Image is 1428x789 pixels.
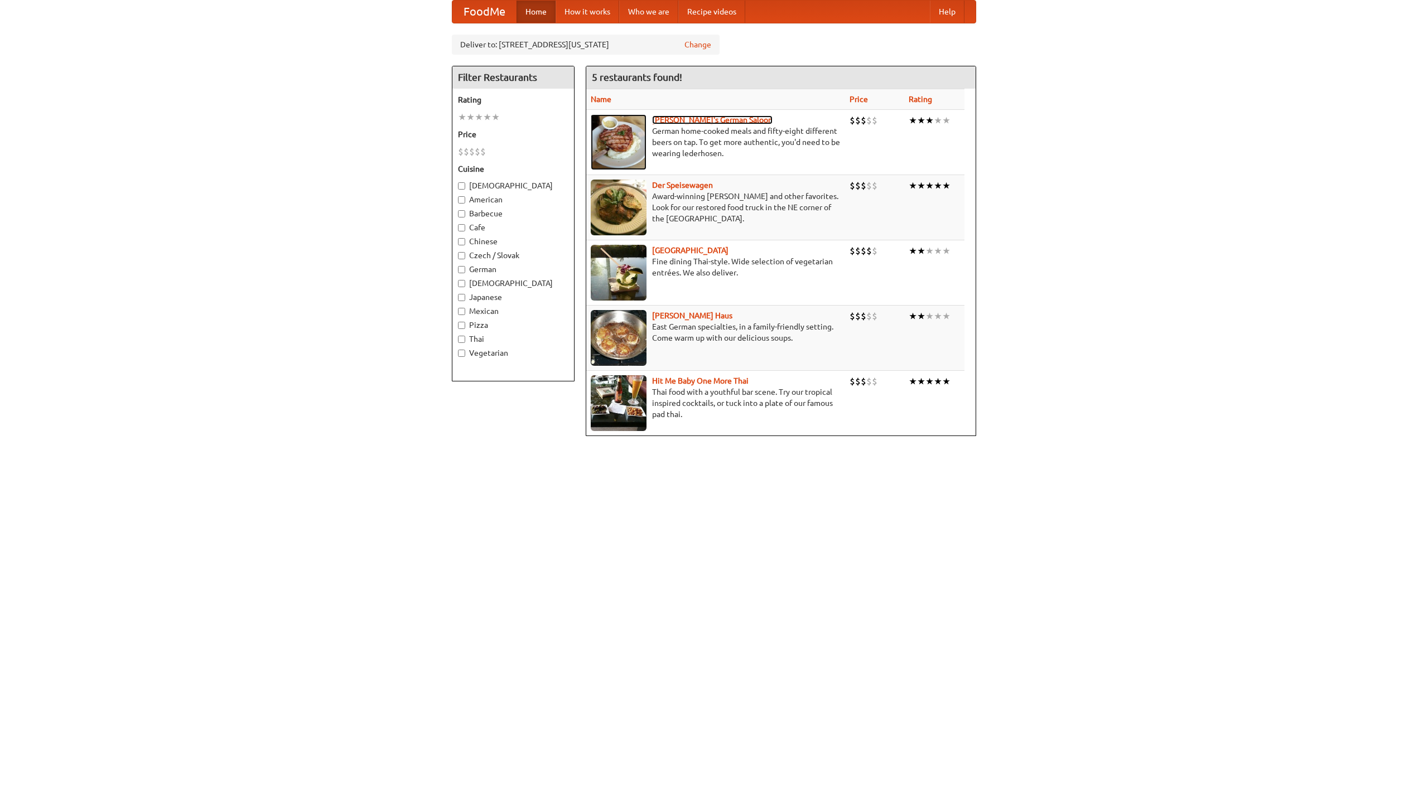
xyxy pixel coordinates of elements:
label: Barbecue [458,208,568,219]
input: Thai [458,336,465,343]
li: $ [866,245,872,257]
li: $ [861,180,866,192]
input: Japanese [458,294,465,301]
li: ★ [942,245,951,257]
input: American [458,196,465,204]
input: Czech / Slovak [458,252,465,259]
li: $ [872,114,877,127]
li: ★ [909,310,917,322]
li: $ [850,375,855,388]
label: Vegetarian [458,347,568,359]
li: $ [855,180,861,192]
p: German home-cooked meals and fifty-eight different beers on tap. To get more authentic, you'd nee... [591,125,841,159]
a: Price [850,95,868,104]
li: $ [861,245,866,257]
label: Thai [458,333,568,345]
input: Cafe [458,224,465,231]
li: ★ [934,310,942,322]
img: esthers.jpg [591,114,647,170]
li: ★ [917,180,925,192]
input: Chinese [458,238,465,245]
a: Help [930,1,964,23]
li: ★ [942,375,951,388]
li: ★ [934,114,942,127]
div: Deliver to: [STREET_ADDRESS][US_STATE] [452,35,720,55]
label: Mexican [458,306,568,317]
a: FoodMe [452,1,517,23]
li: $ [850,245,855,257]
li: ★ [917,310,925,322]
h5: Price [458,129,568,140]
label: Czech / Slovak [458,250,568,261]
li: ★ [917,245,925,257]
li: ★ [925,310,934,322]
label: Pizza [458,320,568,331]
li: $ [458,146,464,158]
li: $ [872,375,877,388]
li: ★ [942,310,951,322]
li: $ [855,245,861,257]
input: Mexican [458,308,465,315]
li: $ [866,114,872,127]
a: How it works [556,1,619,23]
li: $ [855,114,861,127]
img: kohlhaus.jpg [591,310,647,366]
h5: Rating [458,94,568,105]
input: Pizza [458,322,465,329]
li: $ [861,310,866,322]
a: Who we are [619,1,678,23]
a: Recipe videos [678,1,745,23]
li: ★ [909,114,917,127]
li: $ [855,310,861,322]
li: ★ [458,111,466,123]
img: speisewagen.jpg [591,180,647,235]
a: Hit Me Baby One More Thai [652,376,749,385]
label: Chinese [458,236,568,247]
li: ★ [909,245,917,257]
b: Der Speisewagen [652,181,713,190]
a: Rating [909,95,932,104]
h5: Cuisine [458,163,568,175]
li: ★ [925,114,934,127]
li: $ [850,180,855,192]
h4: Filter Restaurants [452,66,574,89]
li: ★ [483,111,491,123]
p: Award-winning [PERSON_NAME] and other favorites. Look for our restored food truck in the NE corne... [591,191,841,224]
li: ★ [925,375,934,388]
li: $ [850,114,855,127]
input: German [458,266,465,273]
p: Fine dining Thai-style. Wide selection of vegetarian entrées. We also deliver. [591,256,841,278]
li: ★ [942,114,951,127]
li: $ [861,114,866,127]
label: Cafe [458,222,568,233]
li: ★ [909,375,917,388]
li: $ [475,146,480,158]
li: $ [850,310,855,322]
li: $ [872,180,877,192]
a: [PERSON_NAME] Haus [652,311,732,320]
input: Vegetarian [458,350,465,357]
li: $ [866,375,872,388]
li: ★ [909,180,917,192]
li: $ [464,146,469,158]
li: ★ [942,180,951,192]
li: $ [861,375,866,388]
li: $ [872,310,877,322]
p: East German specialties, in a family-friendly setting. Come warm up with our delicious soups. [591,321,841,343]
li: ★ [466,111,475,123]
a: [GEOGRAPHIC_DATA] [652,246,729,255]
label: American [458,194,568,205]
li: $ [469,146,475,158]
li: ★ [917,375,925,388]
a: [PERSON_NAME]'s German Saloon [652,115,773,124]
label: Japanese [458,292,568,303]
p: Thai food with a youthful bar scene. Try our tropical inspired cocktails, or tuck into a plate of... [591,386,841,420]
li: ★ [934,180,942,192]
li: ★ [491,111,500,123]
li: $ [872,245,877,257]
li: ★ [917,114,925,127]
